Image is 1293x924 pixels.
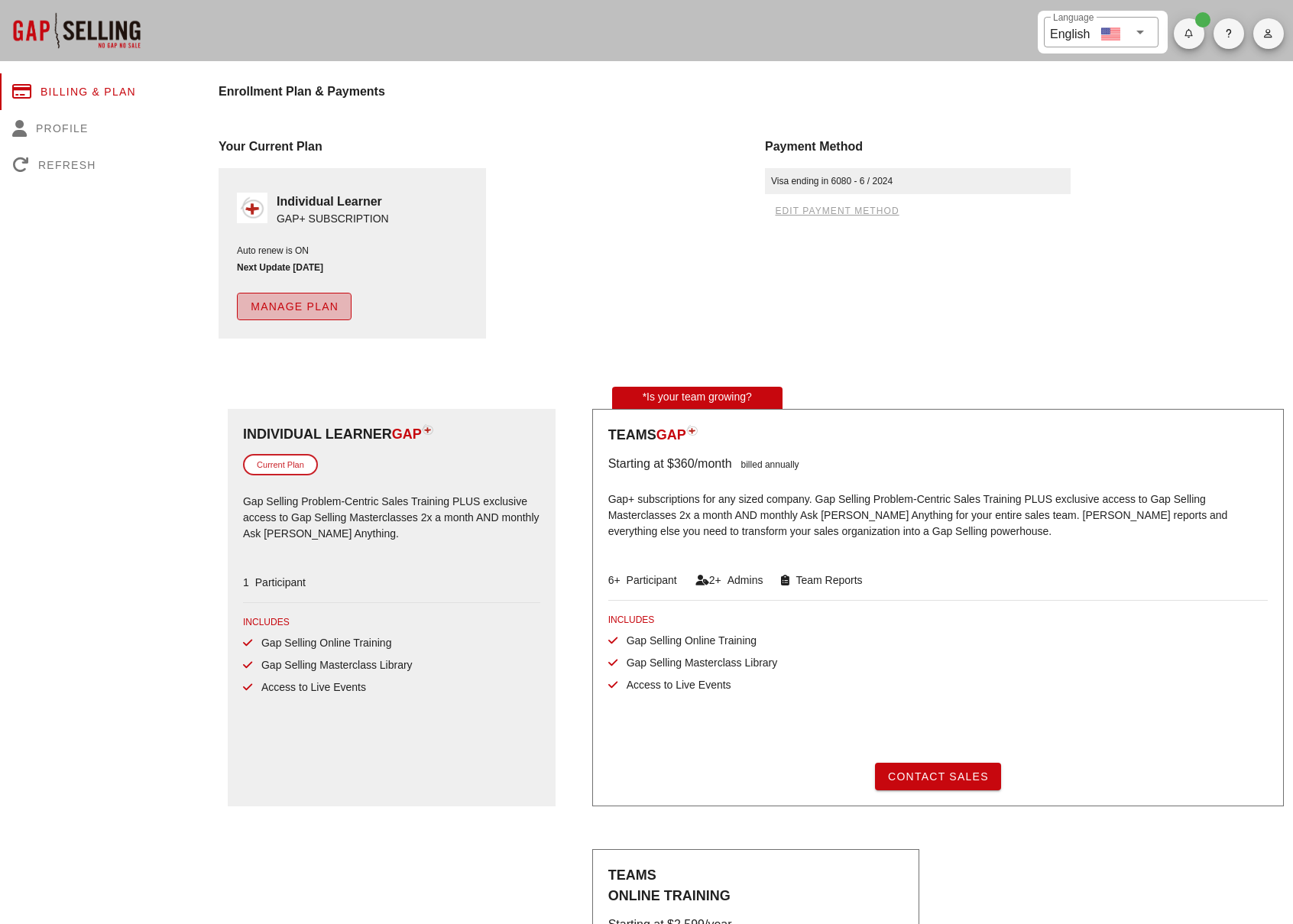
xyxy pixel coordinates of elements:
div: INCLUDES [608,613,1268,627]
span: Admins [721,574,763,586]
img: plan-icon [686,425,698,436]
span: Participant [621,574,677,586]
strong: Individual Learner [277,195,382,208]
div: Teams [608,865,904,906]
div: *Is your team growing? [612,387,783,409]
span: Manage Plan [250,300,339,313]
div: INCLUDES [243,615,540,629]
p: Gap Selling Problem-Centric Sales Training PLUS exclusive access to Gap Selling Masterclasses 2x ... [243,485,540,553]
span: Gap Selling Masterclass Library [252,659,413,671]
button: Manage Plan [237,293,352,320]
span: Participant [249,576,306,588]
span: GAP [392,426,422,442]
span: GAP [656,427,686,443]
span: Contact Sales [887,770,989,783]
div: billed annually [732,455,799,473]
div: Visa ending in 6080 - 6 / 2024 [765,168,1071,194]
div: /month [695,455,732,473]
span: Gap Selling Online Training [617,634,757,647]
div: Auto renew is ON [237,244,468,258]
div: ONLINE TRAINING [608,886,904,906]
span: 2+ [709,574,721,586]
div: Current Plan [243,454,318,476]
div: Teams [608,425,1268,446]
span: 1 [243,576,249,588]
button: Contact Sales [875,763,1001,790]
button: edit payment method [765,200,909,222]
div: Payment Method [765,138,1293,156]
div: Starting at $360 [608,455,695,473]
div: LanguageEnglish [1044,17,1159,47]
div: Individual Learner [243,424,540,445]
img: plan-icon [422,424,433,435]
div: GAP+ SUBSCRIPTION [277,211,389,227]
span: Badge [1195,12,1210,28]
div: English [1050,21,1090,44]
h4: Enrollment Plan & Payments [219,83,1293,101]
span: Access to Live Events [617,679,731,691]
p: Gap+ subscriptions for any sized company. Gap Selling Problem-Centric Sales Training PLUS exclusi... [608,482,1268,551]
span: 6+ [608,574,621,586]
span: edit payment method [774,206,899,216]
span: Team Reports [789,574,862,586]
span: Gap Selling Masterclass Library [617,657,778,669]
strong: Next Update [DATE] [237,262,323,273]
span: Gap Selling Online Training [252,637,391,649]
label: Language [1053,12,1094,24]
span: Access to Live Events [252,681,366,693]
div: Your Current Plan [219,138,747,156]
img: gap_plus_logo_solo.png [237,193,267,223]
